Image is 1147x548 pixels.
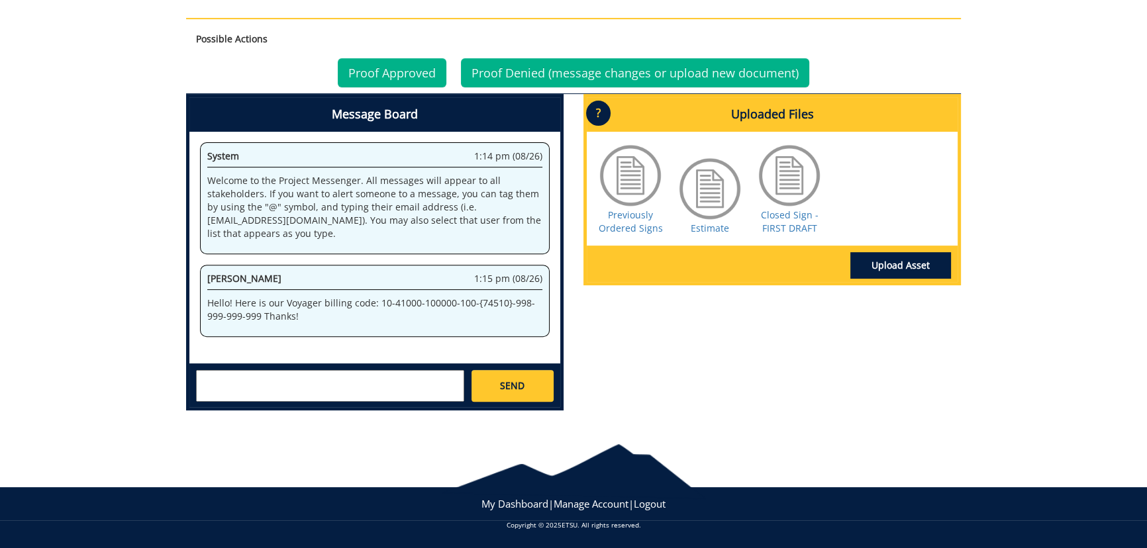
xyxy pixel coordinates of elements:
[196,370,464,402] textarea: messageToSend
[599,208,663,234] a: Previously Ordered Signs
[691,222,729,234] a: Estimate
[207,174,542,240] p: Welcome to the Project Messenger. All messages will appear to all stakeholders. If you want to al...
[587,97,958,132] h4: Uploaded Files
[474,150,542,163] span: 1:14 pm (08/26)
[481,497,548,510] a: My Dashboard
[554,497,628,510] a: Manage Account
[207,272,281,285] span: [PERSON_NAME]
[761,208,819,234] a: Closed Sign - FIRST DRAFT
[189,97,560,132] h4: Message Board
[586,101,611,126] p: ?
[850,252,951,279] a: Upload Asset
[634,497,666,510] a: Logout
[207,297,542,323] p: Hello! Here is our Voyager billing code: 10-41000-100000-100-{74510}-998-999-999-999 Thanks!
[500,379,524,392] span: SEND
[461,58,809,87] a: Proof Denied (message changes or upload new document)
[562,520,577,529] a: ETSU
[474,272,542,285] span: 1:15 pm (08/26)
[207,150,239,162] span: System
[472,370,554,402] a: SEND
[338,58,446,87] a: Proof Approved
[196,32,268,45] strong: Possible Actions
